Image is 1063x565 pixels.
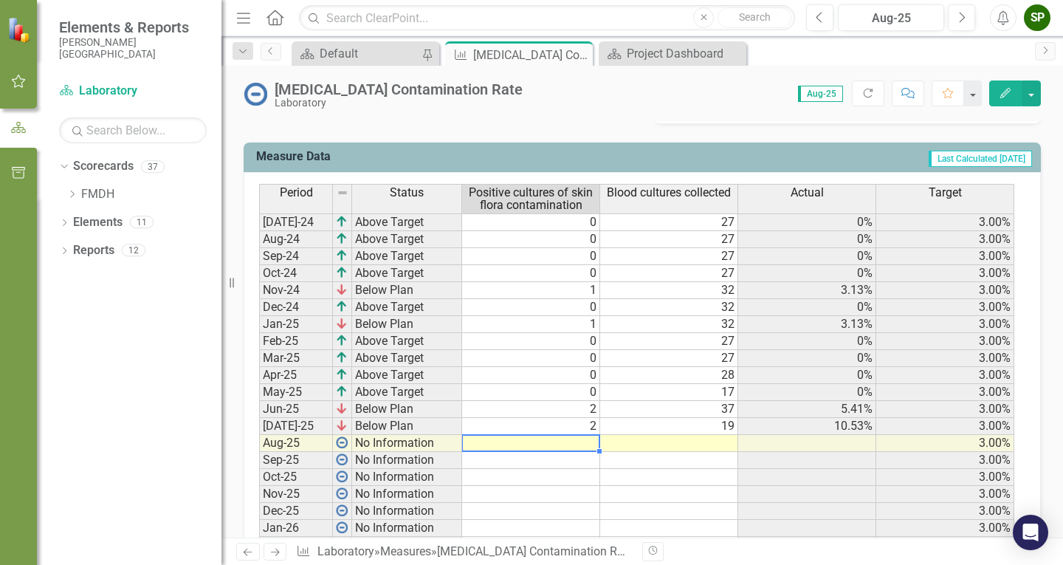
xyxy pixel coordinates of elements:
[600,384,738,401] td: 17
[838,4,944,31] button: Aug-25
[352,401,462,418] td: Below Plan
[296,544,631,561] div: » »
[437,544,633,558] div: [MEDICAL_DATA] Contamination Rate
[352,299,462,316] td: Above Target
[336,403,348,414] img: KIVvID6XQLnem7Jwd5RGsJlsyZvnEO8ojW1w+8UqMjn4yonOQRrQskXCXGmASKTRYCiTqJOcojskkyr07L4Z+PfWUOM8Y5yiO...
[352,520,462,537] td: No Information
[462,299,600,316] td: 0
[390,186,424,199] span: Status
[462,213,600,231] td: 0
[462,401,600,418] td: 2
[280,186,313,199] span: Period
[59,83,207,100] a: Laboratory
[336,504,348,516] img: wPkqUstsMhMTgAAAABJRU5ErkJggg==
[738,299,876,316] td: 0%
[320,44,421,63] div: Default
[259,367,333,384] td: Apr-25
[352,452,462,469] td: No Information
[352,316,462,333] td: Below Plan
[336,386,348,397] img: VmL+zLOWXp8NoCSi7l57Eu8eJ+4GWSi48xzEIItyGCrzKAg+GPZxiGYRiGYS7xC1jVADWlAHzkAAAAAElFTkSuQmCC
[600,418,738,435] td: 19
[259,265,333,282] td: Oct-24
[352,486,462,503] td: No Information
[59,117,207,143] input: Search Below...
[130,216,154,229] div: 11
[256,150,579,163] h3: Measure Data
[876,265,1014,282] td: 3.00%
[7,17,33,43] img: ClearPoint Strategy
[336,420,348,431] img: KIVvID6XQLnem7Jwd5RGsJlsyZvnEO8ojW1w+8UqMjn4yonOQRrQskXCXGmASKTRYCiTqJOcojskkyr07L4Z+PfWUOM8Y5yiO...
[336,453,348,465] img: wPkqUstsMhMTgAAAABJRU5ErkJggg==
[295,44,421,63] a: Default
[352,384,462,401] td: Above Target
[791,186,824,199] span: Actual
[259,213,333,231] td: [DATE]-24
[607,186,731,199] span: Blood cultures collected
[259,435,333,452] td: Aug-25
[876,299,1014,316] td: 3.00%
[352,503,462,520] td: No Information
[336,216,348,227] img: VmL+zLOWXp8NoCSi7l57Eu8eJ+4GWSi48xzEIItyGCrzKAg+GPZxiGYRiGYS7xC1jVADWlAHzkAAAAAElFTkSuQmCC
[876,537,1014,554] td: 3.00%
[462,231,600,248] td: 0
[876,282,1014,299] td: 3.00%
[600,213,738,231] td: 27
[352,213,462,231] td: Above Target
[275,97,523,109] div: Laboratory
[317,544,374,558] a: Laboratory
[352,435,462,452] td: No Information
[259,537,333,554] td: Feb-26
[462,350,600,367] td: 0
[462,248,600,265] td: 0
[259,469,333,486] td: Oct-25
[73,242,114,259] a: Reports
[336,335,348,346] img: VmL+zLOWXp8NoCSi7l57Eu8eJ+4GWSi48xzEIItyGCrzKAg+GPZxiGYRiGYS7xC1jVADWlAHzkAAAAAElFTkSuQmCC
[299,5,795,31] input: Search ClearPoint...
[627,44,743,63] div: Project Dashboard
[59,18,207,36] span: Elements & Reports
[259,384,333,401] td: May-25
[380,544,431,558] a: Measures
[876,503,1014,520] td: 3.00%
[876,418,1014,435] td: 3.00%
[738,316,876,333] td: 3.13%
[73,214,123,231] a: Elements
[336,301,348,312] img: VmL+zLOWXp8NoCSi7l57Eu8eJ+4GWSi48xzEIItyGCrzKAg+GPZxiGYRiGYS7xC1jVADWlAHzkAAAAAElFTkSuQmCC
[259,231,333,248] td: Aug-24
[259,333,333,350] td: Feb-25
[336,521,348,533] img: wPkqUstsMhMTgAAAABJRU5ErkJggg==
[259,350,333,367] td: Mar-25
[738,418,876,435] td: 10.53%
[462,384,600,401] td: 0
[1024,4,1050,31] button: SP
[876,435,1014,452] td: 3.00%
[739,11,771,23] span: Search
[259,316,333,333] td: Jan-25
[876,248,1014,265] td: 3.00%
[738,333,876,350] td: 0%
[336,470,348,482] img: wPkqUstsMhMTgAAAABJRU5ErkJggg==
[738,231,876,248] td: 0%
[602,44,743,63] a: Project Dashboard
[876,350,1014,367] td: 3.00%
[259,486,333,503] td: Nov-25
[798,86,843,102] span: Aug-25
[352,350,462,367] td: Above Target
[81,186,221,203] a: FMDH
[259,248,333,265] td: Sep-24
[336,250,348,261] img: VmL+zLOWXp8NoCSi7l57Eu8eJ+4GWSi48xzEIItyGCrzKAg+GPZxiGYRiGYS7xC1jVADWlAHzkAAAAAElFTkSuQmCC
[876,401,1014,418] td: 3.00%
[876,520,1014,537] td: 3.00%
[336,369,348,380] img: VmL+zLOWXp8NoCSi7l57Eu8eJ+4GWSi48xzEIItyGCrzKAg+GPZxiGYRiGYS7xC1jVADWlAHzkAAAAAElFTkSuQmCC
[738,350,876,367] td: 0%
[141,160,165,173] div: 37
[259,282,333,299] td: Nov-24
[600,401,738,418] td: 37
[462,265,600,282] td: 0
[738,265,876,282] td: 0%
[352,333,462,350] td: Above Target
[122,244,145,257] div: 12
[336,267,348,278] img: VmL+zLOWXp8NoCSi7l57Eu8eJ+4GWSi48xzEIItyGCrzKAg+GPZxiGYRiGYS7xC1jVADWlAHzkAAAAAElFTkSuQmCC
[462,282,600,299] td: 1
